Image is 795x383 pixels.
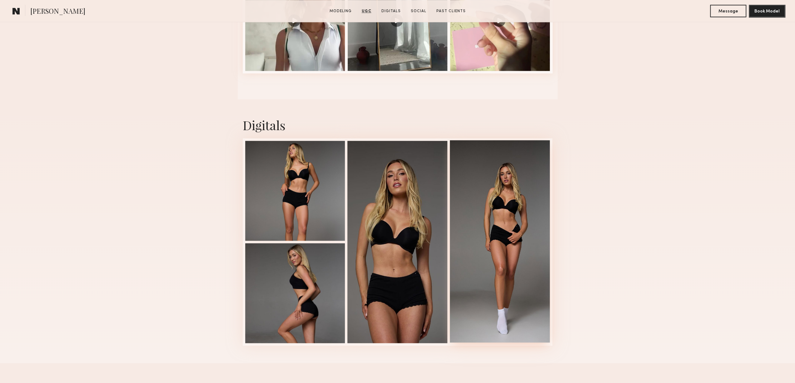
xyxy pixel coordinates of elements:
[749,8,785,13] a: Book Model
[327,8,354,14] a: Modeling
[243,117,553,133] div: Digitals
[359,8,374,14] a: UGC
[749,5,785,17] button: Book Model
[434,8,468,14] a: Past Clients
[379,8,403,14] a: Digitals
[710,5,746,17] button: Message
[30,6,85,17] span: [PERSON_NAME]
[408,8,429,14] a: Social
